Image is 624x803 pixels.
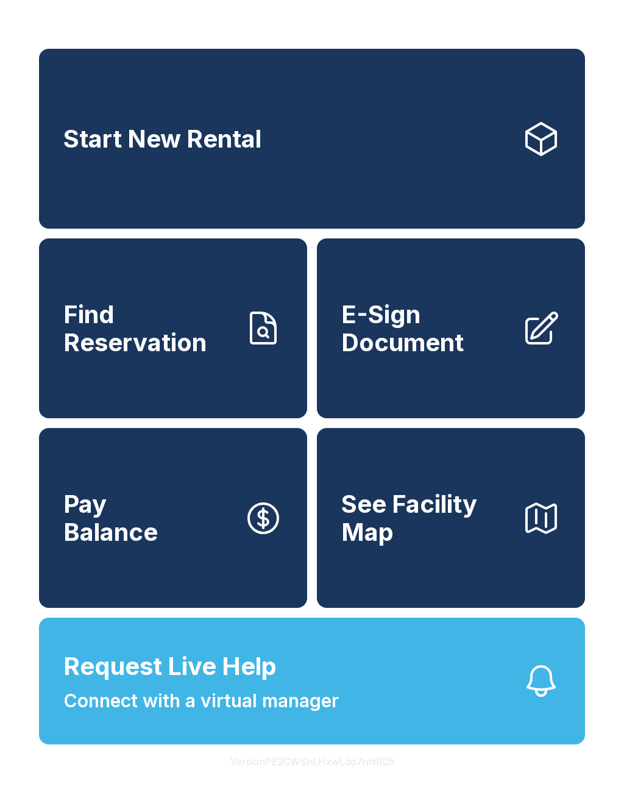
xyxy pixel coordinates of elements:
[63,490,158,546] span: Pay Balance
[221,744,404,779] button: VersionPE2CWShLHxwLdo7nhiB05
[317,428,585,608] button: See Facility Map
[63,125,261,153] span: Start New Rental
[63,648,277,685] span: Request Live Help
[341,490,512,546] span: See Facility Map
[39,238,307,418] a: Find Reservation
[39,49,585,229] a: Start New Rental
[63,687,339,715] span: Connect with a virtual manager
[63,301,234,356] span: Find Reservation
[341,301,512,356] span: E-Sign Document
[317,238,585,418] a: E-Sign Document
[39,428,307,608] a: PayBalance
[39,618,585,744] button: Request Live HelpConnect with a virtual manager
